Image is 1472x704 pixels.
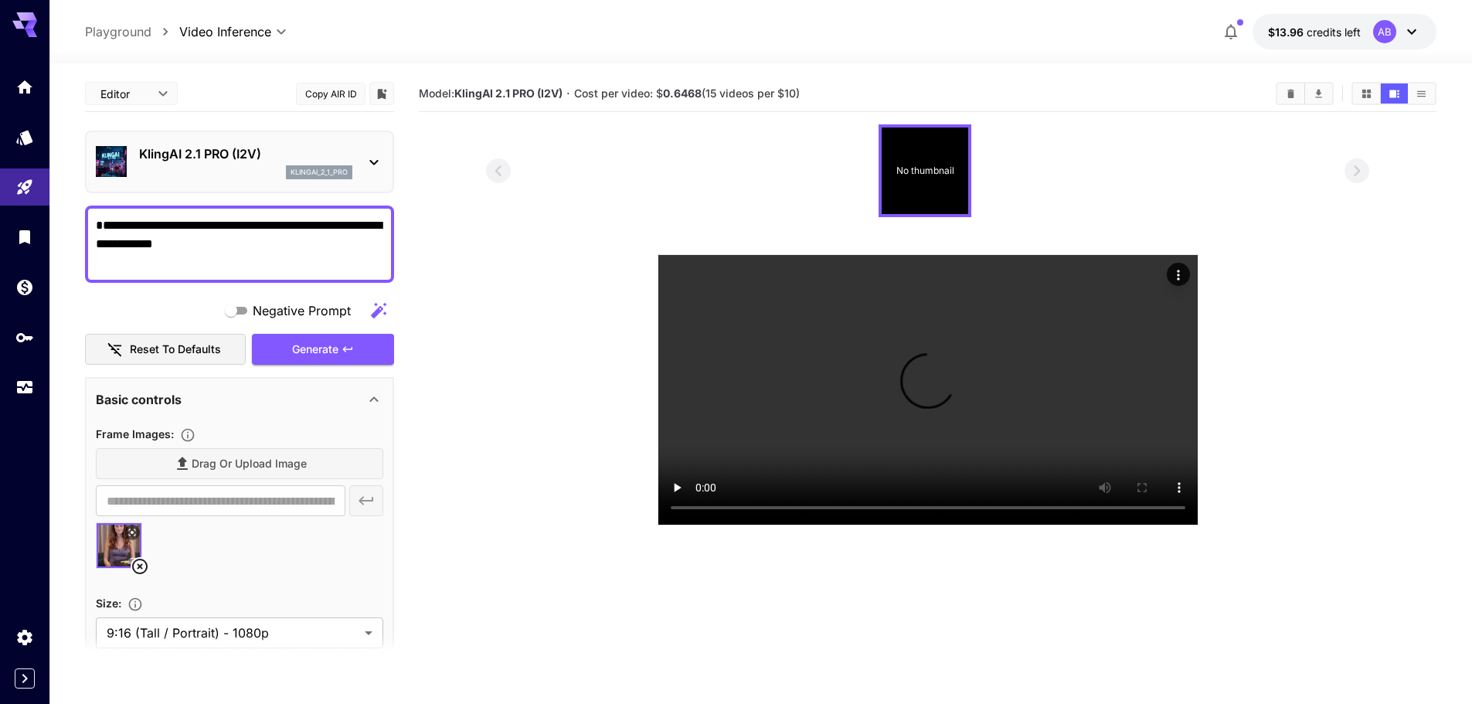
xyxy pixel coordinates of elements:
p: Basic controls [96,390,182,409]
p: KlingAI 2.1 PRO (I2V) [139,145,352,163]
button: Upload frame images. [174,427,202,443]
span: Editor [100,86,148,102]
div: API Keys [15,328,34,347]
button: Show videos in grid view [1353,83,1380,104]
span: Frame Images : [96,427,174,440]
p: · [566,84,570,103]
p: klingai_2_1_pro [291,167,348,178]
span: $13.96 [1268,26,1307,39]
button: Expand sidebar [15,668,35,689]
div: Library [15,227,34,247]
a: Playground [85,22,151,41]
button: Download All [1305,83,1332,104]
span: 9:16 (Tall / Portrait) - 1080p [107,624,359,642]
span: credits left [1307,26,1361,39]
span: Generate [292,340,338,359]
div: Actions [1167,263,1190,286]
div: Usage [15,378,34,397]
div: Show videos in grid viewShow videos in video viewShow videos in list view [1351,82,1436,105]
button: Show videos in list view [1408,83,1435,104]
div: Clear videosDownload All [1276,82,1334,105]
div: AB [1373,20,1396,43]
div: KlingAI 2.1 PRO (I2V)klingai_2_1_pro [96,138,383,185]
div: Home [15,77,34,97]
button: Reset to defaults [85,334,246,366]
div: Wallet [15,277,34,297]
span: Size : [96,597,121,610]
div: Models [15,128,34,147]
p: No thumbnail [896,164,954,178]
button: Add to library [375,84,389,103]
span: Cost per video: $ (15 videos per $10) [574,87,800,100]
span: Video Inference [179,22,271,41]
span: Model: [419,87,563,100]
b: 0.6468 [663,87,702,100]
button: Generate [252,334,394,366]
div: $13.9618 [1268,24,1361,40]
div: Settings [15,627,34,647]
div: Basic controls [96,381,383,418]
span: Negative Prompt [253,301,351,320]
button: Adjust the dimensions of the generated image by specifying its width and height in pixels, or sel... [121,597,149,612]
button: $13.9618AB [1253,14,1436,49]
button: Show videos in video view [1381,83,1408,104]
div: Playground [15,178,34,197]
nav: breadcrumb [85,22,179,41]
button: Copy AIR ID [296,83,365,105]
b: KlingAI 2.1 PRO (I2V) [454,87,563,100]
button: Clear videos [1277,83,1304,104]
